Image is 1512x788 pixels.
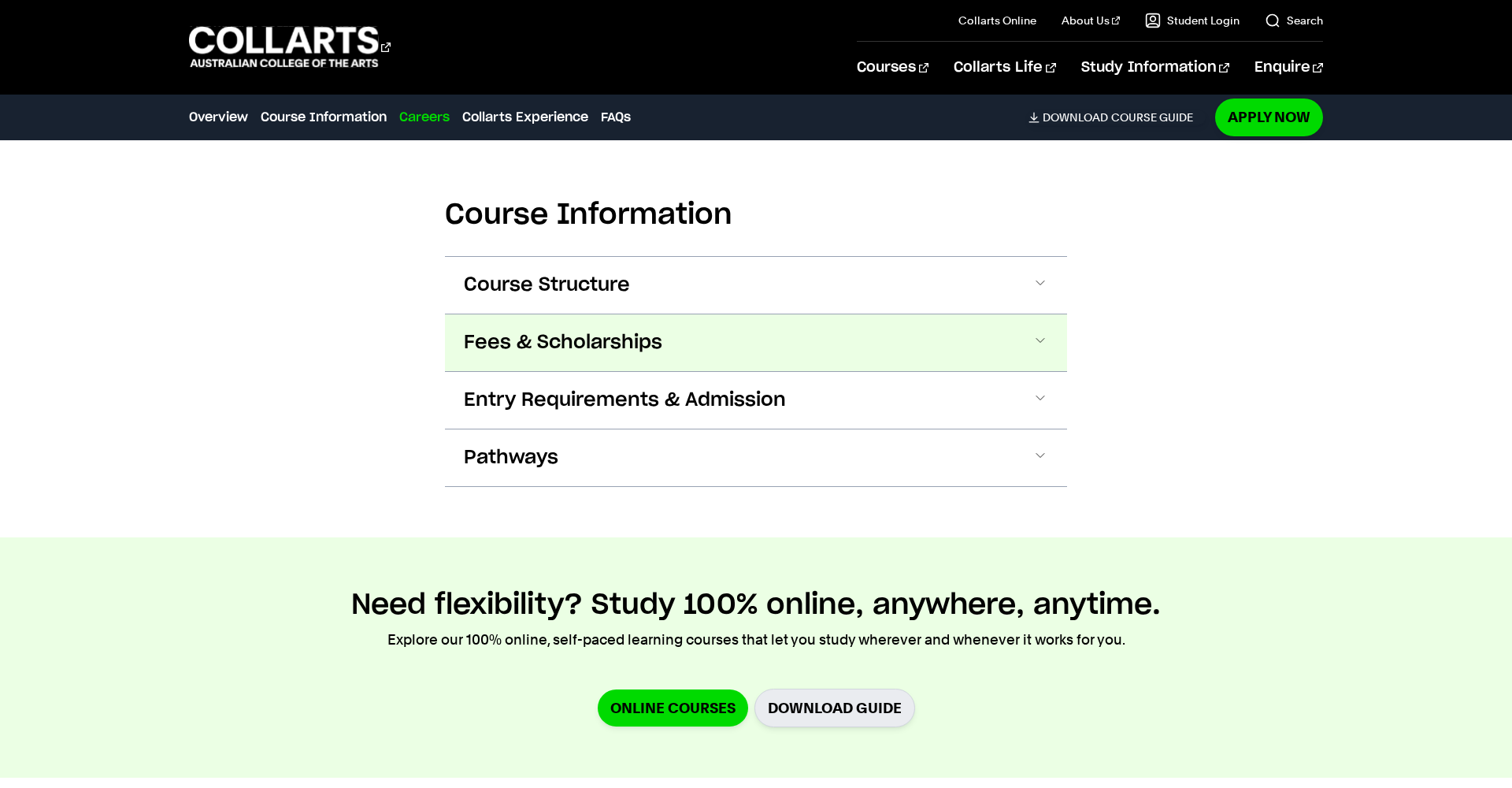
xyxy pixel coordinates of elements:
button: Entry Requirements & Admission [445,372,1067,429]
span: Download [1043,110,1108,125]
a: Study Information [1081,42,1229,94]
div: Go to homepage [189,24,391,69]
span: Pathways [464,445,558,470]
button: Pathways [445,429,1067,486]
a: DownloadCourse Guide [1028,110,1206,125]
p: Explore our 100% online, self-paced learning courses that let you study wherever and whenever it ... [387,629,1125,651]
a: Course Information [261,108,387,127]
h2: Course Information [445,198,1067,232]
a: Enquire [1254,42,1323,94]
a: Overview [189,108,248,127]
a: Courses [857,42,928,94]
a: Collarts Life [954,42,1055,94]
span: Entry Requirements & Admission [464,388,786,413]
a: Download Guide [754,689,915,727]
a: Careers [399,108,450,127]
a: FAQs [601,108,631,127]
a: Student Login [1145,13,1240,28]
button: Course Structure [445,257,1067,314]
span: Fees & Scholarships [464,330,662,355]
h2: Need flexibility? Study 100% online, anywhere, anytime. [351,588,1161,623]
a: Search [1265,13,1323,28]
a: Online Courses [598,689,748,727]
button: Fees & Scholarships [445,314,1067,371]
a: Apply Now [1215,98,1323,136]
span: Course Structure [464,273,630,298]
a: Collarts Online [958,13,1036,28]
a: Collarts Experience [462,108,588,127]
a: About Us [1062,13,1120,28]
